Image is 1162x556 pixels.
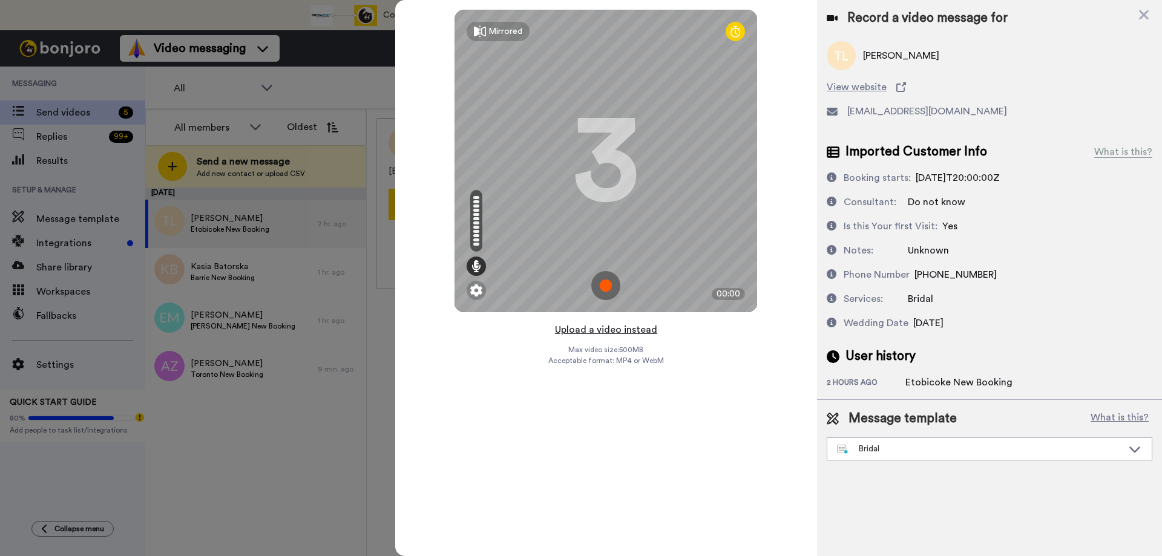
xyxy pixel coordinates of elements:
span: Bridal [908,294,933,304]
span: Yes [942,221,957,231]
span: Do not know [908,197,965,207]
span: Acceptable format: MP4 or WebM [548,356,664,365]
span: Max video size: 500 MB [568,345,643,355]
div: 00:00 [712,288,745,300]
div: What is this? [1094,145,1152,159]
div: Booking starts: [844,171,911,185]
div: 2 hours ago [827,378,905,390]
span: [DATE] [913,318,944,328]
button: What is this? [1087,410,1152,428]
span: Unknown [908,246,949,255]
div: Consultant: [844,195,896,209]
div: Bridal [837,443,1123,455]
div: Etobicoke New Booking [905,375,1013,390]
div: Phone Number [844,267,910,282]
button: Upload a video instead [551,322,661,338]
div: 3 [573,116,639,206]
div: Is this Your first Visit: [844,219,937,234]
span: [DATE]T20:00:00Z [916,173,1000,183]
span: User history [845,347,916,365]
span: [PHONE_NUMBER] [914,270,997,280]
img: nextgen-template.svg [837,445,849,454]
div: Notes: [844,243,873,258]
span: Message template [849,410,957,428]
img: ic_gear.svg [470,284,482,296]
div: Wedding Date [844,316,908,330]
div: Services: [844,292,883,306]
img: ic_record_start.svg [591,271,620,300]
span: [EMAIL_ADDRESS][DOMAIN_NAME] [847,104,1007,119]
span: Imported Customer Info [845,143,987,161]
